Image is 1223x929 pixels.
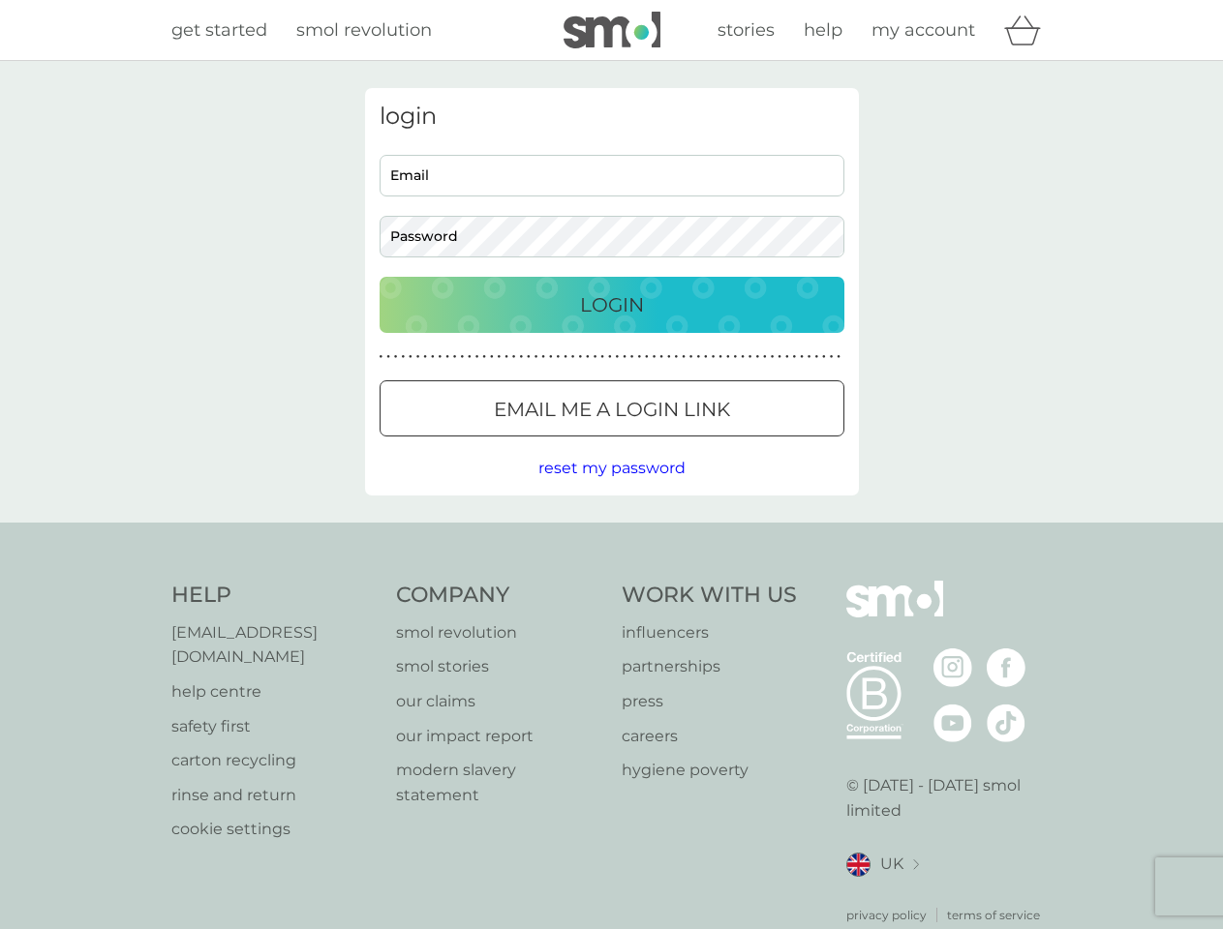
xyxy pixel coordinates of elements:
[171,581,378,611] h4: Help
[623,352,627,362] p: ●
[913,859,919,870] img: select a new location
[800,352,804,362] p: ●
[616,352,620,362] p: ●
[586,352,590,362] p: ●
[630,352,634,362] p: ●
[482,352,486,362] p: ●
[564,12,660,48] img: smol
[704,352,708,362] p: ●
[171,16,267,45] a: get started
[804,16,842,45] a: help
[401,352,405,362] p: ●
[504,352,508,362] p: ●
[871,19,975,41] span: my account
[171,817,378,842] p: cookie settings
[396,724,602,749] p: our impact report
[778,352,781,362] p: ●
[822,352,826,362] p: ●
[386,352,390,362] p: ●
[933,648,972,687] img: visit the smol Instagram page
[416,352,420,362] p: ●
[296,16,432,45] a: smol revolution
[718,16,775,45] a: stories
[396,689,602,714] a: our claims
[431,352,435,362] p: ●
[171,620,378,670] a: [EMAIL_ADDRESS][DOMAIN_NAME]
[871,16,975,45] a: my account
[380,103,844,131] h3: login
[719,352,722,362] p: ●
[814,352,818,362] p: ●
[622,620,797,645] a: influencers
[622,654,797,679] a: partnerships
[538,456,686,481] button: reset my password
[763,352,767,362] p: ●
[394,352,398,362] p: ●
[741,352,745,362] p: ●
[846,906,927,924] a: privacy policy
[512,352,516,362] p: ●
[445,352,449,362] p: ●
[171,19,267,41] span: get started
[171,714,378,739] a: safety first
[171,679,378,704] p: help centre
[749,352,752,362] p: ●
[880,852,903,877] span: UK
[475,352,479,362] p: ●
[557,352,561,362] p: ●
[396,581,602,611] h4: Company
[494,394,730,425] p: Email me a login link
[659,352,663,362] p: ●
[594,352,597,362] p: ●
[622,724,797,749] a: careers
[396,758,602,807] a: modern slavery statement
[675,352,679,362] p: ●
[947,906,1040,924] p: terms of service
[771,352,775,362] p: ●
[987,704,1025,742] img: visit the smol Tiktok page
[667,352,671,362] p: ●
[541,352,545,362] p: ●
[564,352,567,362] p: ●
[468,352,472,362] p: ●
[637,352,641,362] p: ●
[396,654,602,679] a: smol stories
[409,352,413,362] p: ●
[622,689,797,714] a: press
[519,352,523,362] p: ●
[423,352,427,362] p: ●
[726,352,730,362] p: ●
[808,352,811,362] p: ●
[846,773,1053,823] p: © [DATE] - [DATE] smol limited
[645,352,649,362] p: ●
[987,648,1025,687] img: visit the smol Facebook page
[804,19,842,41] span: help
[622,581,797,611] h4: Work With Us
[549,352,553,362] p: ●
[535,352,538,362] p: ●
[571,352,575,362] p: ●
[380,380,844,436] button: Email me a login link
[682,352,686,362] p: ●
[793,352,797,362] p: ●
[600,352,604,362] p: ●
[296,19,432,41] span: smol revolution
[396,620,602,645] a: smol revolution
[933,704,972,742] img: visit the smol Youtube page
[578,352,582,362] p: ●
[580,289,644,320] p: Login
[608,352,612,362] p: ●
[527,352,531,362] p: ●
[171,783,378,808] a: rinse and return
[171,748,378,773] a: carton recycling
[490,352,494,362] p: ●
